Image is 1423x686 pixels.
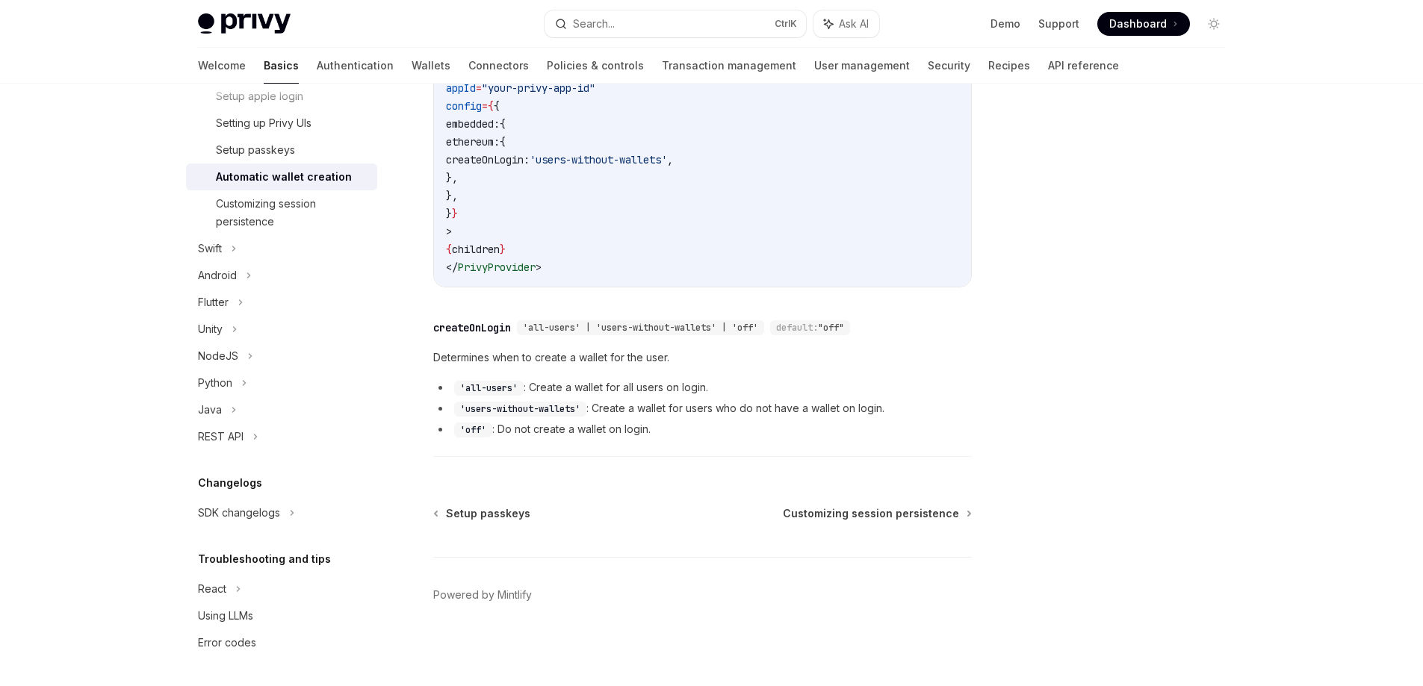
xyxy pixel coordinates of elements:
[433,420,972,438] li: : Do not create a wallet on login.
[988,48,1030,84] a: Recipes
[454,422,492,437] code: 'off'
[198,504,280,522] div: SDK changelogs
[839,16,869,31] span: Ask AI
[814,48,910,84] a: User management
[198,374,232,392] div: Python
[446,207,452,220] span: }
[482,99,488,113] span: =
[433,349,972,367] span: Determines when to create a wallet for the user.
[433,587,532,602] a: Powered by Mintlify
[476,81,482,95] span: =
[198,401,222,419] div: Java
[468,48,529,84] a: Connectors
[216,114,311,132] div: Setting up Privy UIs
[446,81,476,95] span: appId
[433,399,972,417] li: : Create a wallet for users who do not have a wallet on login.
[1038,16,1079,31] a: Support
[928,48,970,84] a: Security
[813,10,879,37] button: Ask AI
[198,607,253,625] div: Using LLMs
[545,10,806,37] button: Search...CtrlK
[433,320,511,335] div: createOnLogin
[454,402,586,417] code: 'users-without-wallets'
[186,602,377,629] a: Using LLMs
[198,474,262,492] h5: Changelogs
[446,153,530,166] span: createOnLogin:
[446,99,482,113] span: config
[446,171,458,184] span: },
[500,135,506,149] span: {
[198,48,246,84] a: Welcome
[1097,12,1190,36] a: Dashboard
[547,48,644,84] a: Policies & controls
[198,266,237,284] div: Android
[488,99,494,113] span: {
[500,117,506,131] span: {
[662,48,796,84] a: Transaction management
[667,153,673,166] span: ,
[446,261,458,274] span: </
[198,634,256,652] div: Error codes
[433,378,972,396] li: : Create a wallet for all users on login.
[198,13,291,34] img: light logo
[783,506,970,521] a: Customizing session persistence
[454,381,524,396] code: 'all-users'
[446,243,452,256] span: {
[452,207,458,220] span: }
[818,322,844,334] span: "off"
[1048,48,1119,84] a: API reference
[198,580,226,598] div: React
[186,190,377,235] a: Customizing session persistence
[198,428,244,446] div: REST API
[186,629,377,656] a: Error codes
[446,189,458,202] span: },
[446,135,500,149] span: ethereum:
[216,141,295,159] div: Setup passkeys
[198,293,229,311] div: Flutter
[412,48,450,84] a: Wallets
[446,506,530,521] span: Setup passkeys
[216,168,352,186] div: Automatic wallet creation
[1202,12,1226,36] button: Toggle dark mode
[452,243,500,256] span: children
[494,99,500,113] span: {
[500,243,506,256] span: }
[573,15,615,33] div: Search...
[776,322,818,334] span: default:
[990,16,1020,31] a: Demo
[536,261,542,274] span: >
[198,320,223,338] div: Unity
[446,117,500,131] span: embedded:
[435,506,530,521] a: Setup passkeys
[264,48,299,84] a: Basics
[317,48,394,84] a: Authentication
[446,225,452,238] span: >
[530,153,667,166] span: 'users-without-wallets'
[458,261,536,274] span: PrivyProvider
[523,322,758,334] span: 'all-users' | 'users-without-wallets' | 'off'
[1109,16,1167,31] span: Dashboard
[216,195,368,231] div: Customizing session persistence
[186,137,377,163] a: Setup passkeys
[198,240,222,258] div: Swift
[783,506,959,521] span: Customizing session persistence
[775,18,797,30] span: Ctrl K
[198,347,238,365] div: NodeJS
[186,110,377,137] a: Setting up Privy UIs
[186,163,377,190] a: Automatic wallet creation
[198,550,331,568] h5: Troubleshooting and tips
[482,81,595,95] span: "your-privy-app-id"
